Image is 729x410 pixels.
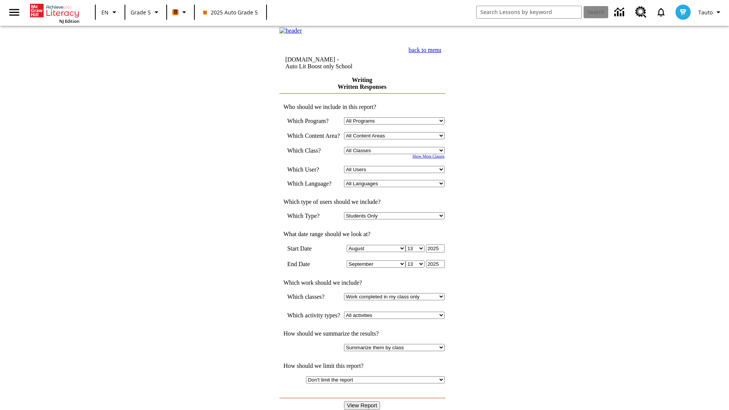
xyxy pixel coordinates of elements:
button: Boost Class color is orange. Change class color [169,5,192,19]
a: Resource Center, Will open in new tab [631,2,651,22]
td: Which type of users should we include? [279,199,445,205]
nobr: Auto Lit Boost only School [285,63,352,69]
button: Select a new avatar [671,2,695,22]
a: Show More Classes [412,154,445,158]
td: Who should we include in this report? [279,104,445,110]
a: Data Center [610,2,631,23]
td: End Date [287,260,340,268]
td: Which Class? [287,147,340,154]
button: Profile/Settings [695,5,726,19]
span: EN [101,8,109,16]
input: search field [477,6,581,18]
a: Notifications [651,2,671,22]
td: How should we summarize the results? [279,330,445,337]
button: Language: EN, Select a language [98,5,122,19]
a: Writing Written Responses [338,77,387,90]
nobr: Which Content Area? [287,132,340,139]
div: Home [30,2,79,24]
span: Grade 5 [131,8,151,16]
td: Which classes? [287,293,340,300]
td: Which activity types? [287,312,340,319]
img: avatar image [675,5,691,20]
span: NJ Edition [59,18,79,24]
span: Tauto [698,8,713,16]
td: Start Date [287,244,340,252]
button: Open side menu [3,1,25,24]
img: header [279,27,302,34]
td: Which Type? [287,212,340,219]
td: Which Language? [287,180,340,187]
button: Grade: Grade 5, Select a grade [128,5,164,19]
span: B [174,7,177,17]
td: Which Program? [287,117,340,125]
td: How should we limit this report? [279,363,445,369]
a: back to menu [409,47,441,53]
td: [DOMAIN_NAME] - [285,56,382,70]
td: Which User? [287,166,340,173]
input: View Report [344,401,380,410]
td: What date range should we look at? [279,231,445,238]
td: Which work should we include? [279,279,445,286]
span: 2025 Auto Grade 5 [203,8,258,16]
